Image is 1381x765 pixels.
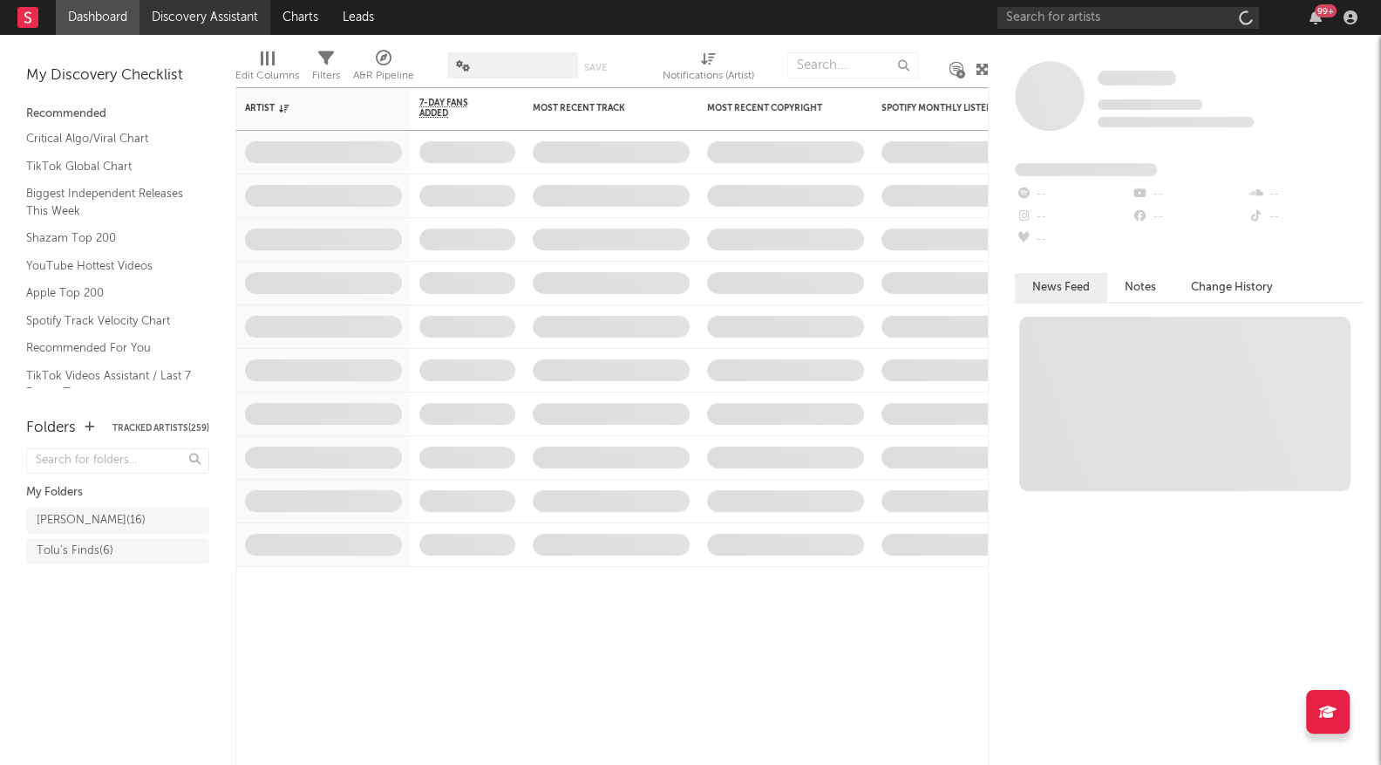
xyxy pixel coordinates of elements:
[1015,163,1157,176] span: Fans Added by Platform
[37,541,113,562] div: Tolu's Finds ( 6 )
[112,424,209,433] button: Tracked Artists(259)
[787,52,918,79] input: Search...
[1098,70,1176,87] a: Some Artist
[1098,117,1254,127] span: 0 fans last week
[1098,99,1202,110] span: Tracking Since: [DATE]
[1131,183,1247,206] div: --
[312,65,340,86] div: Filters
[1248,206,1364,229] div: --
[26,311,192,331] a: Spotify Track Velocity Chart
[26,283,192,303] a: Apple Top 200
[26,482,209,503] div: My Folders
[26,184,192,220] a: Biggest Independent Releases This Week
[997,7,1259,29] input: Search for artists
[26,129,192,148] a: Critical Algo/Viral Chart
[235,65,299,86] div: Edit Columns
[26,338,192,358] a: Recommended For You
[353,44,414,94] div: A&R Pipeline
[26,65,209,86] div: My Discovery Checklist
[26,538,209,564] a: Tolu's Finds(6)
[663,44,754,94] div: Notifications (Artist)
[1015,183,1131,206] div: --
[26,508,209,534] a: [PERSON_NAME](16)
[312,44,340,94] div: Filters
[26,448,209,474] input: Search for folders...
[245,103,376,113] div: Artist
[26,418,76,439] div: Folders
[533,103,663,113] div: Most Recent Track
[353,65,414,86] div: A&R Pipeline
[235,44,299,94] div: Edit Columns
[584,63,607,72] button: Save
[419,98,489,119] span: 7-Day Fans Added
[26,366,192,402] a: TikTok Videos Assistant / Last 7 Days - Top
[1310,10,1322,24] button: 99+
[26,104,209,125] div: Recommended
[663,65,754,86] div: Notifications (Artist)
[1131,206,1247,229] div: --
[26,229,192,248] a: Shazam Top 200
[26,157,192,176] a: TikTok Global Chart
[1107,273,1174,302] button: Notes
[1015,273,1107,302] button: News Feed
[1015,229,1131,251] div: --
[707,103,838,113] div: Most Recent Copyright
[26,256,192,276] a: YouTube Hottest Videos
[881,103,1012,113] div: Spotify Monthly Listeners
[1174,273,1290,302] button: Change History
[1315,4,1337,17] div: 99 +
[1248,183,1364,206] div: --
[1098,71,1176,85] span: Some Artist
[1015,206,1131,229] div: --
[37,510,146,531] div: [PERSON_NAME] ( 16 )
